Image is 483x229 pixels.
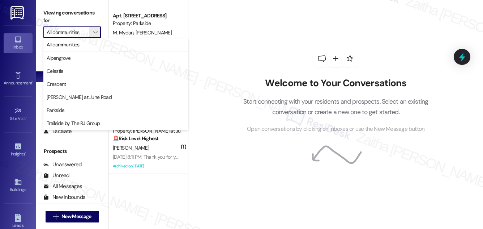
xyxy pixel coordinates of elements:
[26,115,27,120] span: •
[53,214,59,220] i: 
[113,135,159,142] strong: 🚨 Risk Level: Highest
[47,54,70,62] span: Alpengrove
[43,193,85,201] div: New Inbounds
[10,6,25,20] img: ResiDesk Logo
[43,183,82,190] div: All Messages
[47,93,112,101] span: [PERSON_NAME] at June Road
[247,125,424,134] span: Open conversations by clicking on inboxes or use the New Message button
[113,20,180,27] div: Property: Parkside
[47,26,89,38] input: All communities
[47,41,80,48] span: All communities
[113,29,136,36] span: M. Mydan
[93,29,97,35] i: 
[61,213,91,220] span: New Message
[113,145,149,151] span: [PERSON_NAME]
[25,150,26,155] span: •
[4,176,33,195] a: Buildings
[113,127,180,135] div: Property: [PERSON_NAME] at June Road
[43,128,72,135] div: Escalate
[47,107,64,114] span: Parkside
[47,120,100,127] span: Trailside by The RJ Group
[112,162,180,171] div: Archived on [DATE]
[4,105,33,124] a: Site Visit •
[46,211,99,222] button: New Message
[232,78,439,89] h2: Welcome to Your Conversations
[43,161,82,168] div: Unanswered
[4,140,33,160] a: Insights •
[47,80,66,88] span: Crescent
[47,67,63,75] span: Celestia
[43,172,69,179] div: Unread
[4,33,33,53] a: Inbox
[36,49,108,57] div: Prospects + Residents
[32,79,33,84] span: •
[36,147,108,155] div: Prospects
[136,29,172,36] span: [PERSON_NAME]
[113,12,180,20] div: Apt. [STREET_ADDRESS]
[43,7,101,26] label: Viewing conversations for
[232,96,439,117] p: Start connecting with your residents and prospects. Select an existing conversation or create a n...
